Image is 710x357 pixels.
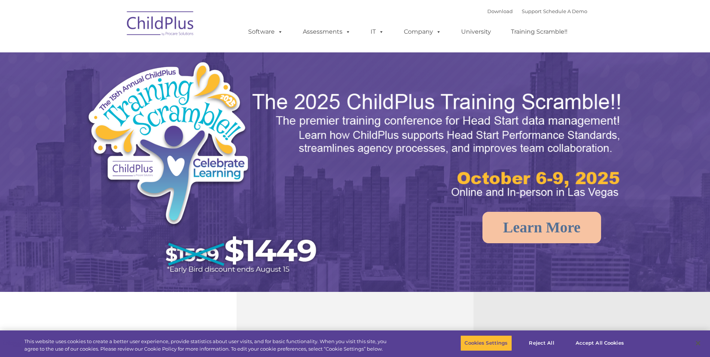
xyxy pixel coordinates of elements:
a: Training Scramble!! [503,24,575,39]
a: Assessments [295,24,358,39]
font: | [487,8,587,14]
button: Accept All Cookies [572,335,628,351]
a: Learn More [482,212,601,243]
a: University [454,24,499,39]
button: Cookies Settings [460,335,512,351]
a: Download [487,8,513,14]
a: Support [522,8,542,14]
a: Schedule A Demo [543,8,587,14]
a: IT [363,24,391,39]
div: This website uses cookies to create a better user experience, provide statistics about user visit... [24,338,390,353]
a: Company [396,24,449,39]
button: Close [690,335,706,351]
button: Reject All [518,335,565,351]
a: Software [241,24,290,39]
img: ChildPlus by Procare Solutions [123,6,198,43]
